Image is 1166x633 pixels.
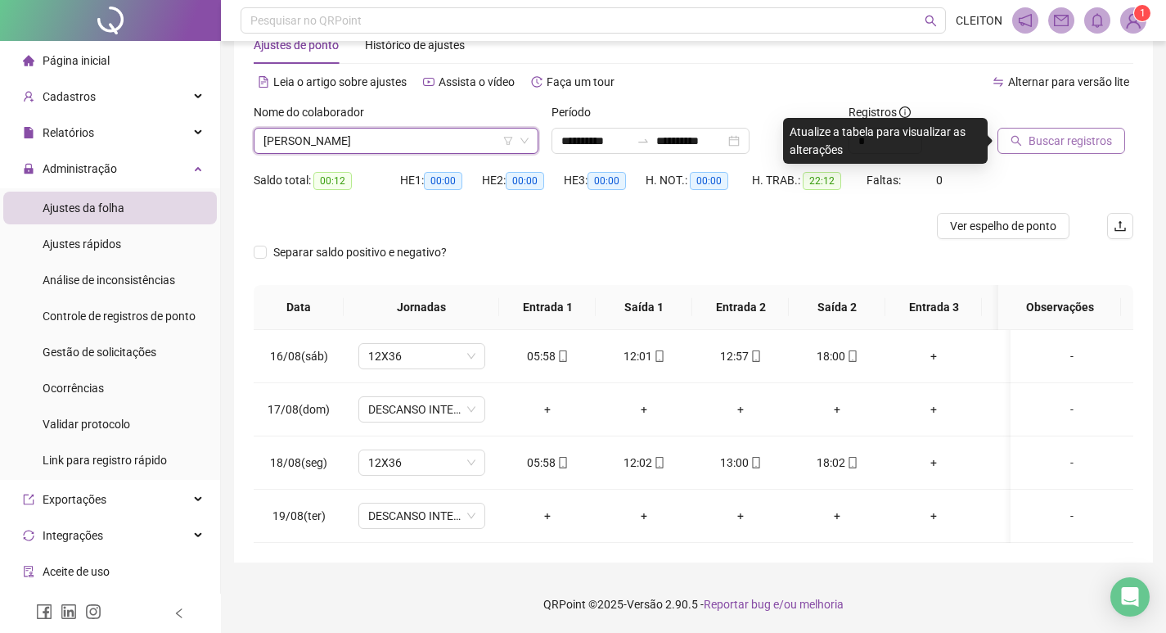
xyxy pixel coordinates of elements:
div: 13:00 [705,454,776,472]
span: mobile [556,457,569,468]
span: Versão [627,598,663,611]
span: Histórico de ajustes [365,38,465,52]
span: Buscar registros [1029,132,1112,150]
div: + [898,400,969,418]
span: mobile [845,350,858,362]
span: Leia o artigo sobre ajustes [273,75,407,88]
span: Separar saldo positivo e negativo? [267,243,453,261]
span: 12X36 [368,450,475,475]
div: - [1024,347,1120,365]
span: history [531,76,542,88]
span: export [23,494,34,505]
span: Faça um tour [547,75,615,88]
div: H. NOT.: [646,171,752,190]
span: Ocorrências [43,382,104,395]
div: + [512,507,583,525]
th: Entrada 2 [692,285,789,330]
div: - [1024,454,1120,472]
div: Saldo total: [254,171,400,190]
div: HE 3: [564,171,646,190]
span: Faltas: [867,174,903,187]
div: + [609,400,679,418]
span: Gestão de solicitações [43,346,156,359]
div: + [512,400,583,418]
div: + [802,507,872,525]
span: 0 [936,174,943,187]
th: Entrada 3 [885,285,982,330]
div: + [995,454,1065,472]
span: down [520,136,529,146]
div: + [995,400,1065,418]
span: Aceite de uso [43,565,110,578]
th: Observações [998,285,1121,330]
span: youtube [423,76,434,88]
span: left [173,608,185,619]
th: Entrada 1 [499,285,596,330]
span: facebook [36,604,52,620]
span: Observações [1011,298,1108,316]
th: Jornadas [344,285,499,330]
span: Ajustes rápidos [43,237,121,251]
label: Nome do colaborador [254,103,375,121]
span: 00:00 [690,172,728,190]
span: Link para registro rápido [43,454,167,467]
span: mobile [845,457,858,468]
span: 12X36 [368,344,475,368]
span: search [1011,135,1022,147]
span: home [23,55,34,66]
span: CLEITON MUNIZ DE SOUZA [263,129,529,153]
div: 18:02 [802,454,872,472]
span: 00:00 [506,172,544,190]
div: 12:57 [705,347,776,365]
span: 1 [1140,7,1146,19]
span: 00:00 [424,172,462,190]
div: + [898,507,969,525]
span: 19/08(ter) [272,509,326,522]
span: mobile [749,350,762,362]
span: mail [1054,13,1069,28]
div: - [1024,400,1120,418]
div: HE 2: [482,171,564,190]
span: Relatórios [43,126,94,139]
span: mobile [652,350,665,362]
span: sync [23,530,34,541]
th: Saída 3 [982,285,1078,330]
span: lock [23,163,34,174]
span: CLEITON [956,11,1002,29]
footer: QRPoint © 2025 - 2.90.5 - [221,576,1166,633]
span: Exportações [43,493,106,506]
span: file [23,127,34,138]
th: Saída 2 [789,285,885,330]
span: Cadastros [43,90,96,103]
div: + [705,507,776,525]
span: info-circle [899,106,911,118]
div: 05:58 [512,454,583,472]
span: Integrações [43,529,103,542]
sup: Atualize o seu contato no menu Meus Dados [1134,5,1150,21]
div: HE 1: [400,171,482,190]
span: 00:12 [313,172,352,190]
span: audit [23,566,34,577]
div: 18:00 [802,347,872,365]
span: 18/08(seg) [270,456,327,469]
span: instagram [85,604,101,620]
button: Ver espelho de ponto [937,213,1069,239]
span: Controle de registros de ponto [43,310,196,323]
div: + [995,347,1065,365]
span: file-text [258,76,269,88]
div: 12:01 [609,347,679,365]
span: Ajustes de ponto [254,38,339,52]
span: mobile [749,457,762,468]
div: Open Intercom Messenger [1110,577,1150,617]
span: Validar protocolo [43,418,130,431]
div: + [898,347,969,365]
div: 05:58 [512,347,583,365]
label: Período [551,103,601,121]
span: Assista o vídeo [439,75,515,88]
div: + [995,507,1065,525]
span: Alternar para versão lite [1008,75,1129,88]
span: swap-right [637,134,650,147]
span: DESCANSO INTER-JORNADA [368,504,475,528]
div: + [705,400,776,418]
div: + [609,507,679,525]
